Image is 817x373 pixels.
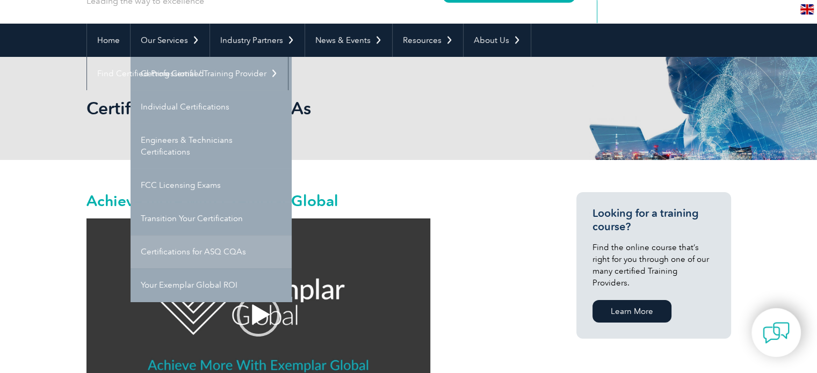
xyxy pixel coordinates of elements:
img: en [800,4,814,14]
a: Engineers & Technicians Certifications [131,123,292,169]
a: Your Exemplar Global ROI [131,268,292,302]
img: contact-chat.png [763,319,790,346]
h2: Certifications for ASQ CQAs [86,100,538,117]
a: News & Events [305,24,392,57]
a: Individual Certifications [131,90,292,123]
a: Home [87,24,130,57]
a: Resources [393,24,463,57]
a: Find Certified Professional / Training Provider [87,57,288,90]
a: Industry Partners [210,24,305,57]
a: FCC Licensing Exams [131,169,292,202]
h2: Achieve more with Exemplar Global [86,192,538,209]
p: Find the online course that’s right for you through one of our many certified Training Providers. [592,242,715,289]
a: Our Services [131,24,209,57]
div: Play [237,294,280,337]
h3: Looking for a training course? [592,207,715,233]
a: Learn More [592,300,671,323]
a: About Us [464,24,531,57]
a: Transition Your Certification [131,202,292,235]
a: Certifications for ASQ CQAs [131,235,292,268]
